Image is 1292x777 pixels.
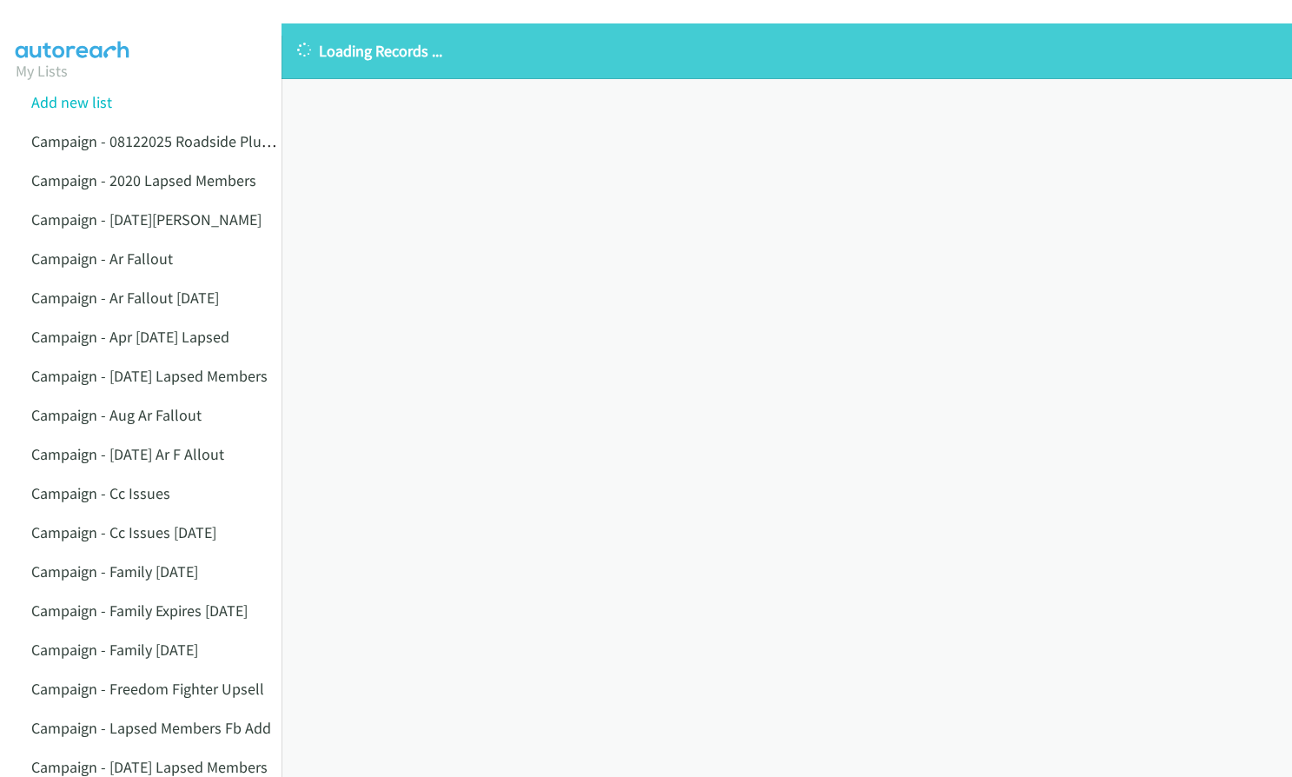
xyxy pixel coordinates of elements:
a: Campaign - Cc Issues [DATE] [31,522,216,542]
a: Campaign - Freedom Fighter Upsell [31,679,264,699]
a: Campaign - Cc Issues [31,483,170,503]
a: Campaign - 08122025 Roadside Plus No Vehicles [31,131,348,151]
a: My Lists [16,61,68,81]
a: Campaign - Family Expires [DATE] [31,601,248,621]
a: Campaign - [DATE] Lapsed Members [31,366,268,386]
a: Campaign - Ar Fallout [DATE] [31,288,219,308]
a: Campaign - Family [DATE] [31,561,198,581]
a: Campaign - Lapsed Members Fb Add [31,718,271,738]
a: Campaign - 2020 Lapsed Members [31,170,256,190]
a: Campaign - Family [DATE] [31,640,198,660]
a: Campaign - [DATE] Ar F Allout [31,444,224,464]
a: Campaign - [DATE][PERSON_NAME] [31,209,262,229]
a: Campaign - Aug Ar Fallout [31,405,202,425]
a: Campaign - Ar Fallout [31,249,173,269]
a: Campaign - Apr [DATE] Lapsed [31,327,229,347]
a: Campaign - [DATE] Lapsed Members [31,757,268,777]
a: Add new list [31,92,112,112]
p: Loading Records ... [297,39,1276,63]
